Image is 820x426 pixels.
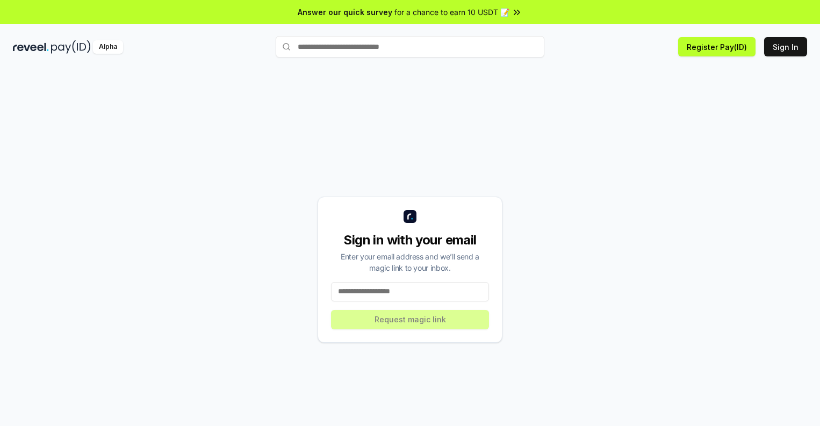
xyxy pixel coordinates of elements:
span: for a chance to earn 10 USDT 📝 [394,6,509,18]
span: Answer our quick survey [298,6,392,18]
div: Sign in with your email [331,232,489,249]
div: Enter your email address and we’ll send a magic link to your inbox. [331,251,489,273]
img: pay_id [51,40,91,54]
button: Register Pay(ID) [678,37,756,56]
button: Sign In [764,37,807,56]
img: reveel_dark [13,40,49,54]
img: logo_small [404,210,416,223]
div: Alpha [93,40,123,54]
